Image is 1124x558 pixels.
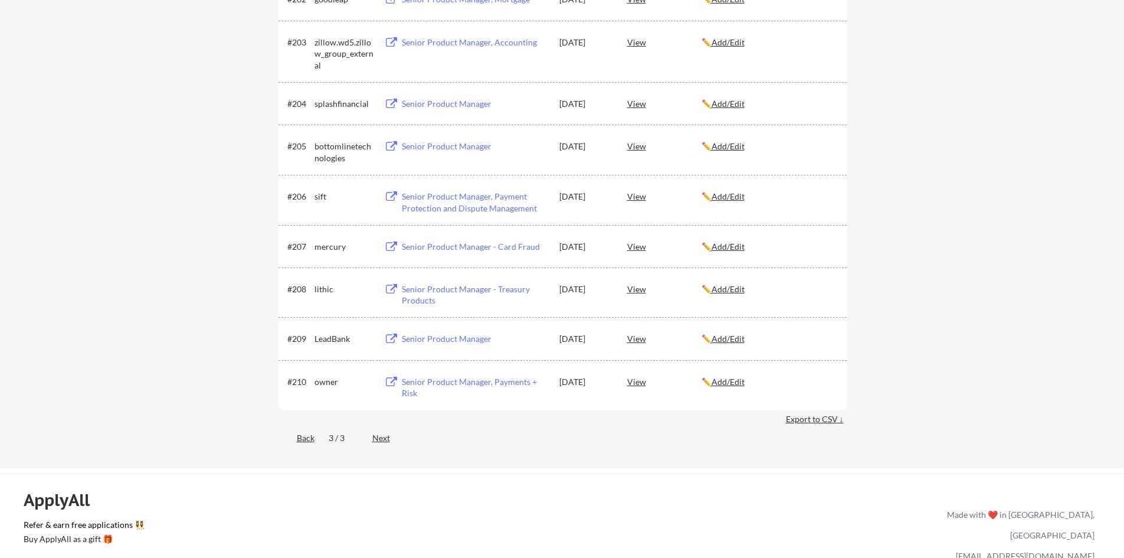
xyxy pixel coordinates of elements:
div: Senior Product Manager, Payments + Risk [402,376,548,399]
div: Senior Product Manager, Payment Protection and Dispute Management [402,191,548,214]
div: [DATE] [559,333,611,345]
div: View [627,31,702,53]
div: zillow.wd5.zillow_group_external [314,37,373,71]
div: mercury [314,241,373,253]
div: View [627,135,702,156]
div: sift [314,191,373,203]
div: owner [314,376,373,388]
div: Senior Product Manager - Card Fraud [402,241,548,253]
u: Add/Edit [712,191,745,201]
div: View [627,185,702,207]
div: View [627,93,702,114]
div: [DATE] [559,376,611,388]
div: Made with ❤️ in [GEOGRAPHIC_DATA], [GEOGRAPHIC_DATA] [942,504,1094,546]
div: lithic [314,283,373,295]
div: ✏️ [702,37,836,48]
div: Next [372,432,404,444]
div: [DATE] [559,37,611,48]
div: ApplyAll [24,490,103,510]
div: ✏️ [702,191,836,203]
div: Senior Product Manager [402,333,548,345]
div: #206 [287,191,310,203]
div: Back [278,432,314,444]
div: ✏️ [702,141,836,152]
div: View [627,328,702,349]
div: ✏️ [702,333,836,345]
div: 3 / 3 [329,432,358,444]
div: Senior Product Manager - Treasury Products [402,283,548,306]
div: #203 [287,37,310,48]
u: Add/Edit [712,242,745,252]
div: Buy ApplyAll as a gift 🎁 [24,535,142,543]
div: Senior Product Manager [402,98,548,110]
div: View [627,371,702,392]
div: View [627,236,702,257]
u: Add/Edit [712,141,745,151]
div: [DATE] [559,141,611,152]
div: ✏️ [702,241,836,253]
u: Add/Edit [712,99,745,109]
div: [DATE] [559,283,611,295]
a: Refer & earn free applications 👯‍♀️ [24,521,700,533]
div: View [627,278,702,299]
div: ✏️ [702,98,836,110]
u: Add/Edit [712,334,745,344]
div: [DATE] [559,241,611,253]
div: splashfinancial [314,98,373,110]
div: [DATE] [559,98,611,110]
div: #207 [287,241,310,253]
div: ✏️ [702,283,836,295]
u: Add/Edit [712,284,745,294]
div: #208 [287,283,310,295]
u: Add/Edit [712,37,745,47]
div: [DATE] [559,191,611,203]
div: #209 [287,333,310,345]
a: Buy ApplyAll as a gift 🎁 [24,533,142,548]
div: Senior Product Manager [402,141,548,152]
u: Add/Edit [712,377,745,387]
div: bottomlinetechnologies [314,141,373,164]
div: #205 [287,141,310,152]
div: #210 [287,376,310,388]
div: ✏️ [702,376,836,388]
div: Senior Product Manager, Accounting [402,37,548,48]
div: Export to CSV ↓ [786,413,847,425]
div: LeadBank [314,333,373,345]
div: #204 [287,98,310,110]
